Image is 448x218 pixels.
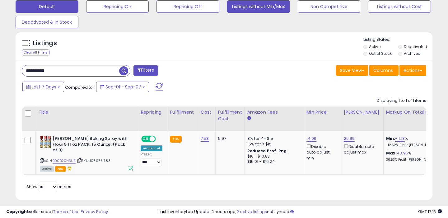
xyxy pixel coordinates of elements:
div: Amazon AI [141,145,162,151]
small: Amazon Fees. [247,116,251,121]
button: Actions [399,65,426,76]
div: Min Price [306,109,338,116]
a: Privacy Policy [81,209,108,215]
span: Show: entries [26,184,71,190]
p: 30.53% Profit [PERSON_NAME] [386,158,438,162]
a: 14.06 [306,135,317,142]
small: FBA [170,136,181,143]
label: Archived [404,51,421,56]
button: Filters [133,65,158,76]
span: OFF [155,136,165,142]
button: Default [16,0,78,13]
button: Listings without Min/Max [227,0,290,13]
span: Sep-01 - Sep-07 [105,84,141,90]
p: -12.52% Profit [PERSON_NAME] [386,143,438,147]
button: Deactivated & In Stock [16,16,78,28]
div: Cost [201,109,213,116]
div: 15% for > $15 [247,141,299,147]
span: Compared to: [65,84,94,90]
h5: Listings [33,39,57,48]
a: Terms of Use [53,209,80,215]
div: Clear All Filters [22,50,49,55]
div: Displaying 1 to 1 of 1 items [377,98,426,104]
button: Sep-01 - Sep-07 [96,82,149,92]
div: 5.97 [218,136,240,141]
div: Markup on Total Cost [386,109,440,116]
div: Disable auto adjust max [344,143,379,155]
div: Amazon Fees [247,109,301,116]
div: % [386,150,438,162]
button: Repricing On [86,0,149,13]
span: All listings currently available for purchase on Amazon [40,166,54,172]
div: Fulfillment [170,109,195,116]
label: Active [369,44,380,49]
i: hazardous material [66,166,72,170]
label: Deactivated [404,44,427,49]
a: B00B20N5UE [53,158,76,163]
button: Last 7 Days [22,82,64,92]
div: % [386,136,438,147]
a: 43.95 [397,150,408,156]
div: Fulfillment Cost [218,109,242,122]
div: Title [38,109,135,116]
div: Last InventoryLab Update: 2 hours ago, not synced. [159,209,442,215]
b: Max: [386,150,397,156]
div: Repricing [141,109,165,116]
button: Non Competitive [298,0,361,13]
a: -11.13 [395,135,405,142]
div: 8% for <= $15 [247,136,299,141]
div: [PERSON_NAME] [344,109,381,116]
b: Reduced Prof. Rng. [247,148,288,154]
div: Disable auto adjust min [306,143,336,161]
button: Columns [369,65,399,76]
span: Last 7 Days [32,84,56,90]
div: seller snap | | [6,209,108,215]
strong: Copyright [6,209,29,215]
span: Columns [373,67,393,73]
span: FBA [55,166,66,172]
div: Preset: [141,152,162,166]
a: 7.58 [201,135,209,142]
p: Listing States: [363,37,433,43]
a: 26.99 [344,135,355,142]
button: Repricing Off [156,0,219,13]
img: 51UW9KuUWFL._SL40_.jpg [40,136,51,148]
span: ON [142,136,150,142]
div: $10 - $10.83 [247,154,299,159]
span: | SKU: 1039531783 [77,158,110,163]
a: 2 active listings [236,209,267,215]
button: Save View [336,65,368,76]
b: [PERSON_NAME] Baking Spray with Flour 5 fl oz PACK, 15 Ounce, (Pack of 3) [53,136,128,155]
span: 2025-09-17 17:15 GMT [418,209,442,215]
button: Listings without Cost [368,0,431,13]
label: Out of Stock [369,51,392,56]
th: The percentage added to the cost of goods (COGS) that forms the calculator for Min & Max prices. [383,107,442,131]
div: ASIN: [40,136,133,171]
b: Min: [386,135,395,141]
div: $15.01 - $16.24 [247,159,299,164]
